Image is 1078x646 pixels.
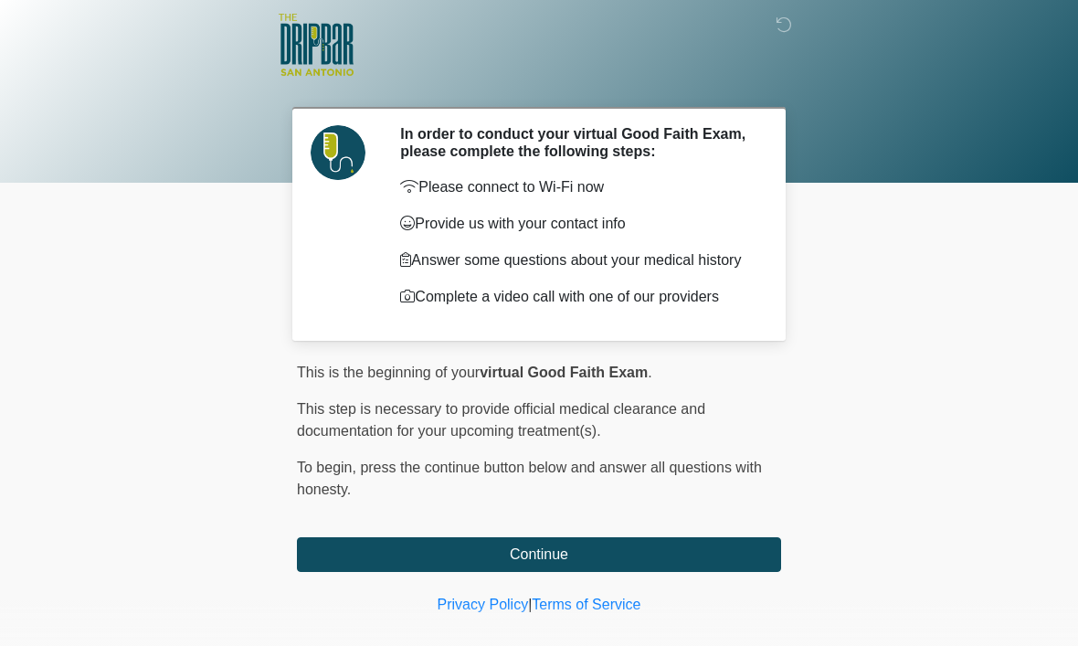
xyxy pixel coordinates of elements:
[297,460,360,475] span: To begin,
[400,286,754,308] p: Complete a video call with one of our providers
[532,597,640,612] a: Terms of Service
[400,125,754,160] h2: In order to conduct your virtual Good Faith Exam, please complete the following steps:
[648,365,651,380] span: .
[438,597,529,612] a: Privacy Policy
[528,597,532,612] a: |
[480,365,648,380] strong: virtual Good Faith Exam
[279,14,354,78] img: The DRIPBaR - San Antonio Fossil Creek Logo
[400,213,754,235] p: Provide us with your contact info
[400,249,754,271] p: Answer some questions about your medical history
[297,460,762,497] span: press the continue button below and answer all questions with honesty.
[311,125,365,180] img: Agent Avatar
[400,176,754,198] p: Please connect to Wi-Fi now
[297,537,781,572] button: Continue
[297,365,480,380] span: This is the beginning of your
[297,401,705,439] span: This step is necessary to provide official medical clearance and documentation for your upcoming ...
